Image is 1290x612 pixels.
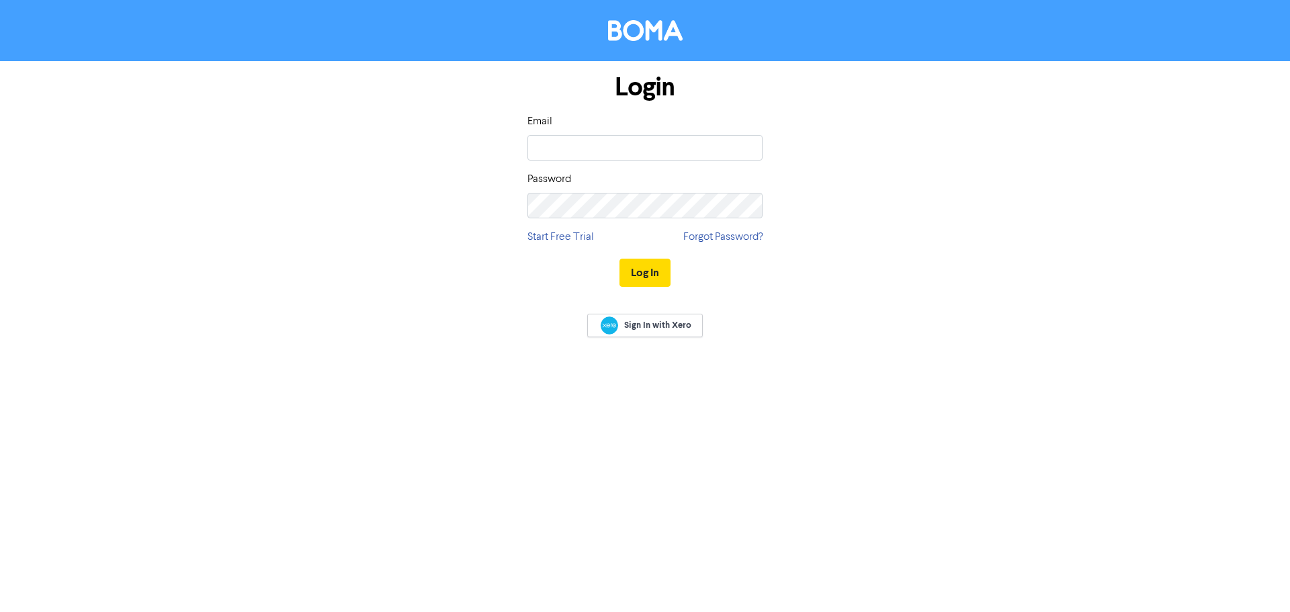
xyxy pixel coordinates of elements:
span: Sign In with Xero [624,319,691,331]
a: Forgot Password? [683,229,763,245]
iframe: Chat Widget [1223,548,1290,612]
h1: Login [527,72,763,103]
img: Xero logo [601,316,618,335]
button: Log In [619,259,671,287]
a: Start Free Trial [527,229,594,245]
img: BOMA Logo [608,20,683,41]
a: Sign In with Xero [587,314,703,337]
label: Password [527,171,571,187]
label: Email [527,114,552,130]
